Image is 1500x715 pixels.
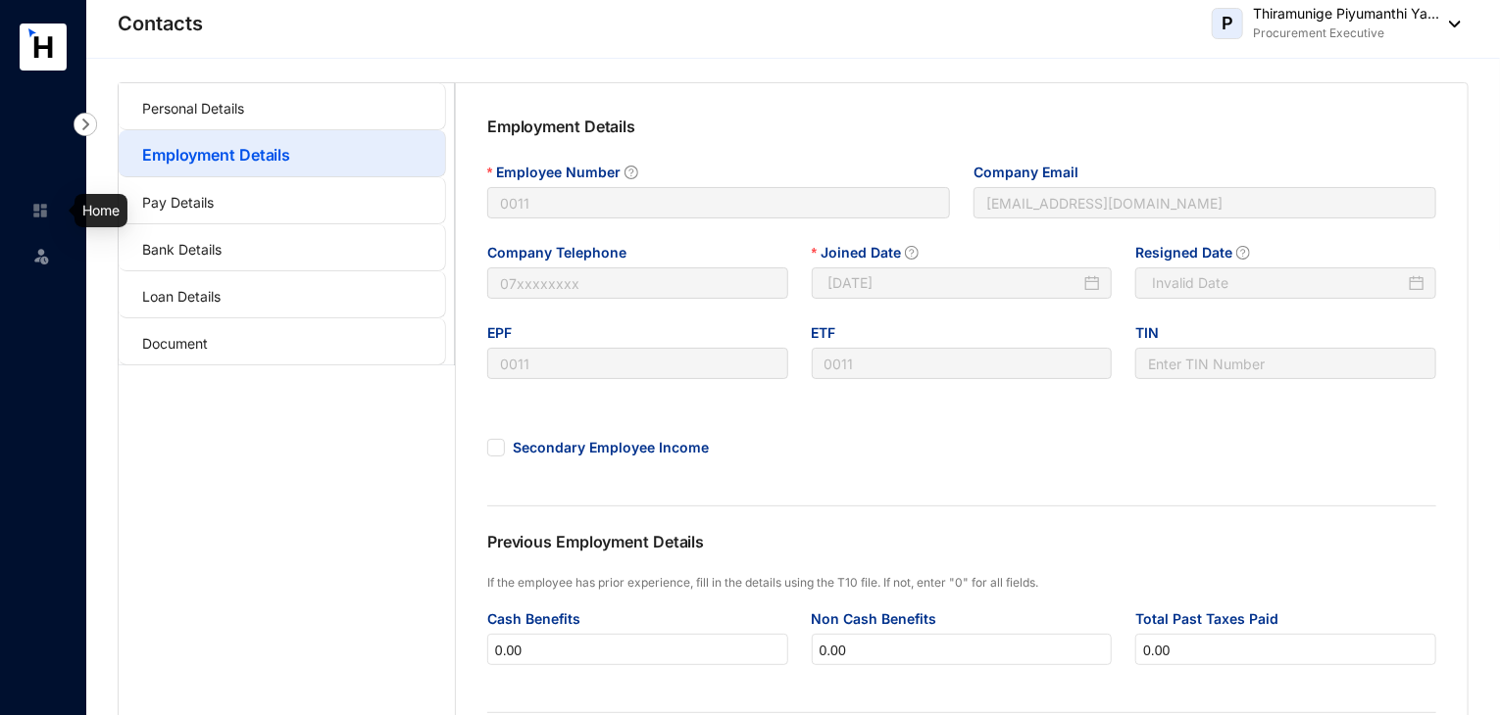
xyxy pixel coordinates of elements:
[487,267,788,299] input: Company Telephone
[812,608,951,630] label: Non Cash Benefits
[487,608,594,630] label: Cash Benefits
[487,162,652,183] label: Employee Number
[974,187,1436,218] input: Company Email
[812,322,850,344] label: ETF
[487,187,950,218] input: Employee Number
[1135,242,1264,263] label: Resigned Date
[487,348,788,379] input: EPF
[625,166,638,179] span: question-circle
[813,635,1112,666] input: Non Cash Benefits
[142,241,222,258] a: Bank Details
[31,202,49,219] img: home-unselected.a29eae3204392db15eaf.svg
[505,438,717,457] span: Secondary Employee Income
[142,288,221,305] a: Loan Details
[1236,246,1250,260] span: question-circle
[142,100,244,117] a: Personal Details
[812,348,1113,379] input: ETF
[974,162,1092,183] label: Company Email
[1136,635,1435,666] input: Total Past Taxes Paid
[828,272,1081,294] input: Joined Date
[1135,348,1436,379] input: TIN
[488,635,787,666] input: Cash Benefits
[31,246,51,265] img: leave-unselected.2934df6273408c3f84d9.svg
[142,145,290,165] a: Employment Details
[905,246,919,260] span: question-circle
[1439,21,1461,27] img: dropdown-black.8e83cc76930a90b1a4fdb6d089b7bf3a.svg
[16,191,63,230] li: Home
[487,242,640,263] label: Company Telephone
[1152,272,1405,294] input: Resigned Date
[74,113,97,136] img: nav-icon-right.af6afadce00d159da59955279c43614e.svg
[487,530,962,573] p: Previous Employment Details
[1135,608,1292,630] label: Total Past Taxes Paid
[487,322,525,344] label: EPF
[118,10,203,37] p: Contacts
[1253,24,1439,43] p: Procurement Executive
[487,115,962,162] p: Employment Details
[142,194,214,211] a: Pay Details
[812,242,932,263] label: Joined Date
[1222,15,1233,32] span: P
[1253,4,1439,24] p: Thiramunige Piyumanthi Ya...
[487,573,1436,593] p: If the employee has prior experience, fill in the details using the T10 file. If not, enter "0" f...
[1135,322,1173,344] label: TIN
[142,335,208,352] a: Document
